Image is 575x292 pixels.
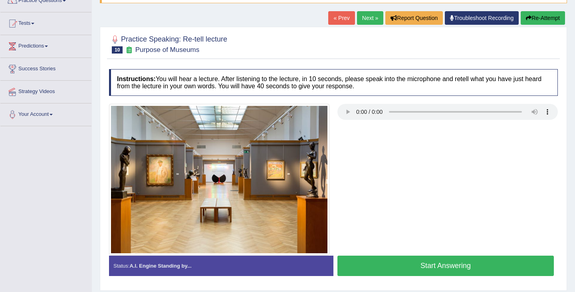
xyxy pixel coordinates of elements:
div: Status: [109,256,333,276]
a: Next » [357,11,383,25]
a: Strategy Videos [0,81,91,101]
a: Predictions [0,35,91,55]
small: Purpose of Museums [135,46,200,54]
a: Troubleshoot Recording [445,11,519,25]
a: « Prev [328,11,355,25]
h4: You will hear a lecture. After listening to the lecture, in 10 seconds, please speak into the mic... [109,69,558,96]
b: Instructions: [117,75,156,82]
button: Re-Attempt [521,11,565,25]
button: Report Question [385,11,443,25]
small: Exam occurring question [125,46,133,54]
h2: Practice Speaking: Re-tell lecture [109,34,227,54]
a: Success Stories [0,58,91,78]
a: Tests [0,12,91,32]
button: Start Answering [337,256,554,276]
span: 10 [112,46,123,54]
a: Your Account [0,103,91,123]
strong: A.I. Engine Standing by... [129,263,191,269]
